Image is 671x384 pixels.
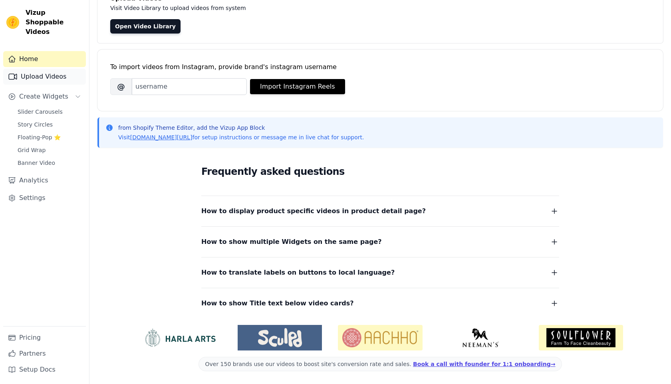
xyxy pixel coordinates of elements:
a: Slider Carousels [13,106,86,117]
button: Import Instagram Reels [250,79,345,94]
a: Upload Videos [3,69,86,85]
p: Visit Video Library to upload videos from system [110,3,468,13]
button: How to translate labels on buttons to local language? [201,267,559,278]
a: Grid Wrap [13,144,86,156]
span: How to translate labels on buttons to local language? [201,267,395,278]
span: Floating-Pop ⭐ [18,133,61,141]
span: Vizup Shoppable Videos [26,8,83,37]
img: Vizup [6,16,19,29]
span: Slider Carousels [18,108,63,116]
div: To import videos from Instagram, provide brand's instagram username [110,62,650,72]
span: Banner Video [18,159,55,167]
a: Floating-Pop ⭐ [13,132,86,143]
a: Book a call with founder for 1:1 onboarding [413,361,555,367]
button: How to display product specific videos in product detail page? [201,206,559,217]
a: Open Video Library [110,19,181,34]
a: Settings [3,190,86,206]
a: Banner Video [13,157,86,168]
img: Sculpd US [238,328,322,347]
a: [DOMAIN_NAME][URL] [130,134,193,141]
p: from Shopify Theme Editor, add the Vizup App Block [118,124,364,132]
span: @ [110,78,132,95]
button: How to show multiple Widgets on the same page? [201,236,559,247]
span: How to show Title text below video cards? [201,298,354,309]
img: Neeman's [439,328,523,347]
span: How to show multiple Widgets on the same page? [201,236,382,247]
img: HarlaArts [137,328,222,347]
a: Story Circles [13,119,86,130]
h2: Frequently asked questions [201,164,559,180]
button: How to show Title text below video cards? [201,298,559,309]
img: Soulflower [539,325,623,350]
span: Grid Wrap [18,146,46,154]
span: Story Circles [18,121,53,129]
a: Analytics [3,172,86,188]
p: Visit for setup instructions or message me in live chat for support. [118,133,364,141]
a: Setup Docs [3,362,86,378]
a: Home [3,51,86,67]
a: Pricing [3,330,86,346]
span: How to display product specific videos in product detail page? [201,206,426,217]
input: username [132,78,247,95]
img: Aachho [338,325,422,350]
span: Create Widgets [19,92,68,101]
a: Partners [3,346,86,362]
button: Create Widgets [3,89,86,105]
